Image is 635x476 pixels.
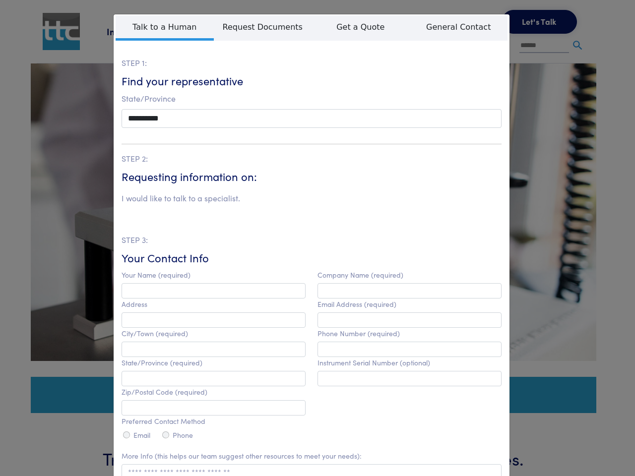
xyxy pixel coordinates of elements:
h6: Your Contact Info [122,250,502,266]
span: Talk to a Human [116,15,214,41]
p: STEP 2: [122,152,502,165]
p: STEP 1: [122,57,502,69]
p: STEP 3: [122,234,502,246]
label: City/Town (required) [122,329,188,338]
label: Preferred Contact Method [122,417,205,425]
span: General Contact [410,15,508,38]
label: Instrument Serial Number (optional) [317,358,430,367]
label: Email [133,431,150,439]
label: Your Name (required) [122,271,190,279]
h6: Find your representative [122,73,502,89]
li: I would like to talk to a specialist. [122,192,240,205]
label: Phone [173,431,193,439]
label: Address [122,300,147,308]
label: More Info (this helps our team suggest other resources to meet your needs): [122,452,362,460]
span: Request Documents [214,15,312,38]
p: State/Province [122,92,502,105]
label: Company Name (required) [317,271,403,279]
label: Phone Number (required) [317,329,400,338]
h6: Requesting information on: [122,169,502,184]
label: Zip/Postal Code (required) [122,388,207,396]
span: Get a Quote [312,15,410,38]
label: Email Address (required) [317,300,396,308]
label: State/Province (required) [122,358,202,367]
